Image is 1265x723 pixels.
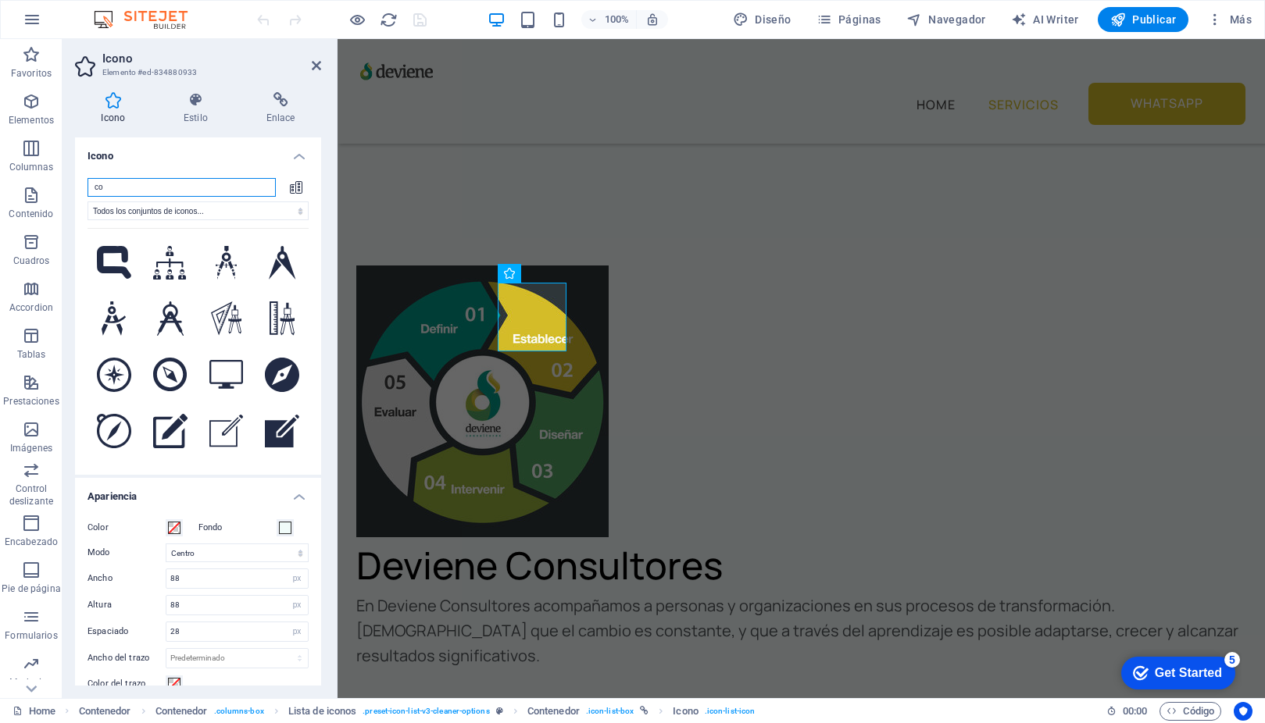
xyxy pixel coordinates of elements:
span: Más [1207,12,1252,27]
p: Formularios [5,629,57,642]
p: Elementos [9,114,54,126]
button: Ion Android Compass (Ionicons) [256,348,309,401]
h4: Icono [75,137,321,166]
button: Ion Compass (Ionicons) [88,404,141,458]
div: Buildings (FontAwesome Light) [284,178,309,197]
button: Compass Alt-4 (IcoFont) [144,292,197,345]
i: Al redimensionar, ajustar el nivel de zoom automáticamente para ajustarse al dispositivo elegido. [645,12,659,27]
button: Navegador [900,7,992,32]
button: Ruler Compass Alt (IcoFont) [200,292,253,345]
img: Editor Logo [90,10,207,29]
span: Haz clic para seleccionar y doble clic para editar [527,702,580,721]
p: Marketing [9,676,52,689]
button: reload [379,10,398,29]
span: AI Writer [1011,12,1079,27]
h4: Estilo [158,92,241,125]
span: 00 00 [1123,702,1147,721]
i: Este elemento es un preajuste personalizable [496,707,503,715]
button: Ion Ios Compose Outline (Ionicons) [200,404,253,458]
button: Compass (IcoFont) [144,348,197,401]
span: Haz clic para seleccionar y doble clic para editar [79,702,131,721]
input: Iconos de búsqueda (square, star half, etc.) [88,178,276,197]
button: Publicar [1098,7,1189,32]
i: Este elemento está vinculado [640,707,649,715]
a: Haz clic para cancelar la selección y doble clic para abrir páginas [13,702,55,721]
button: Diseño [727,7,798,32]
span: . icon-list-box [586,702,634,721]
p: Encabezado [5,536,58,548]
button: Ion Ios Compose (Ionicons) [256,404,309,458]
div: Diseño (Ctrl+Alt+Y) [727,7,798,32]
span: Haz clic para seleccionar y doble clic para editar [673,702,698,721]
label: Espaciado [88,627,166,636]
span: Páginas [817,12,881,27]
button: 100% [581,10,637,29]
span: . preset-icon-list-v3-cleaner-options [363,702,489,721]
label: Color del trazo [88,675,166,693]
p: Pie de página [2,582,60,595]
button: Ion Compose (Ionicons) [144,404,197,458]
span: . columns-box [214,702,264,721]
span: Haz clic para seleccionar y doble clic para editar [288,702,356,721]
p: Prestaciones [3,395,59,408]
button: AI Writer [1005,7,1085,32]
button: Código [1160,702,1221,721]
label: Color [88,518,166,537]
div: Get Started 5 items remaining, 0% complete [13,8,127,41]
button: Compass Alt-3 (IcoFont) [88,292,141,345]
button: Brand Compaq (IcoFont) [88,237,141,290]
span: Publicar [1110,12,1177,27]
h3: Elemento #ed-834880933 [102,66,290,80]
p: Cuadros [13,255,50,267]
button: Más [1201,7,1258,32]
h6: 100% [605,10,630,29]
button: Páginas [810,7,888,32]
p: Favoritos [11,67,52,80]
button: Haz clic para salir del modo de previsualización y seguir editando [348,10,366,29]
button: Compass Alt (IcoFont) [88,348,141,401]
span: Haz clic para seleccionar y doble clic para editar [155,702,208,721]
button: Ruler Compass (IcoFont) [256,292,309,345]
button: Company (IcoFont) [144,237,197,290]
p: Imágenes [10,442,52,454]
p: Tablas [17,348,46,361]
span: Código [1167,702,1214,721]
i: Volver a cargar página [380,11,398,29]
button: Usercentrics [1234,702,1252,721]
p: Columnas [9,161,54,173]
h2: Icono [102,52,321,66]
nav: breadcrumb [79,702,756,721]
span: : [1134,705,1136,717]
label: Altura [88,600,166,609]
label: Ancho del trazo [88,654,166,662]
label: Fondo [198,518,277,537]
button: Compass Alt-1 (IcoFont) [200,237,253,290]
p: Accordion [9,301,53,314]
h4: Enlace [240,92,321,125]
h6: Tiempo de la sesión [1106,702,1148,721]
h4: Icono [75,92,158,125]
button: Computer (IcoFont) [200,348,253,401]
h4: Apariencia [75,478,321,506]
label: Modo [88,543,166,562]
span: . icon-list-icon [705,702,755,721]
label: Ancho [88,574,166,582]
button: Compass Alt-2 (IcoFont) [256,237,309,290]
div: Get Started [46,17,113,31]
span: Navegador [906,12,986,27]
p: Contenido [9,208,53,220]
div: 5 [116,3,131,19]
span: Diseño [733,12,792,27]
